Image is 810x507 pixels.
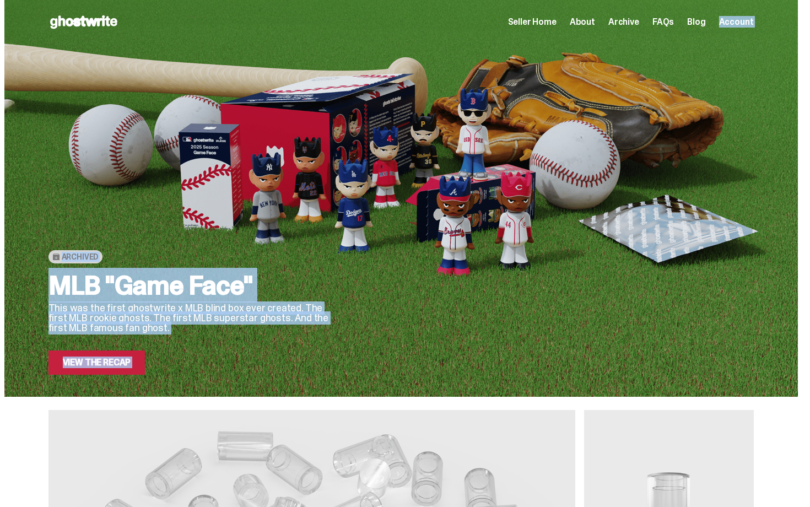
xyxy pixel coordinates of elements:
a: Archive [608,18,639,26]
h2: MLB "Game Face" [48,272,335,299]
a: About [570,18,595,26]
p: This was the first ghostwrite x MLB blind box ever created. The first MLB rookie ghosts. The firs... [48,303,335,333]
a: Blog [687,18,705,26]
a: Account [719,18,754,26]
a: FAQs [652,18,674,26]
span: Archived [62,252,99,261]
a: Seller Home [508,18,557,26]
a: View the Recap [48,350,145,375]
